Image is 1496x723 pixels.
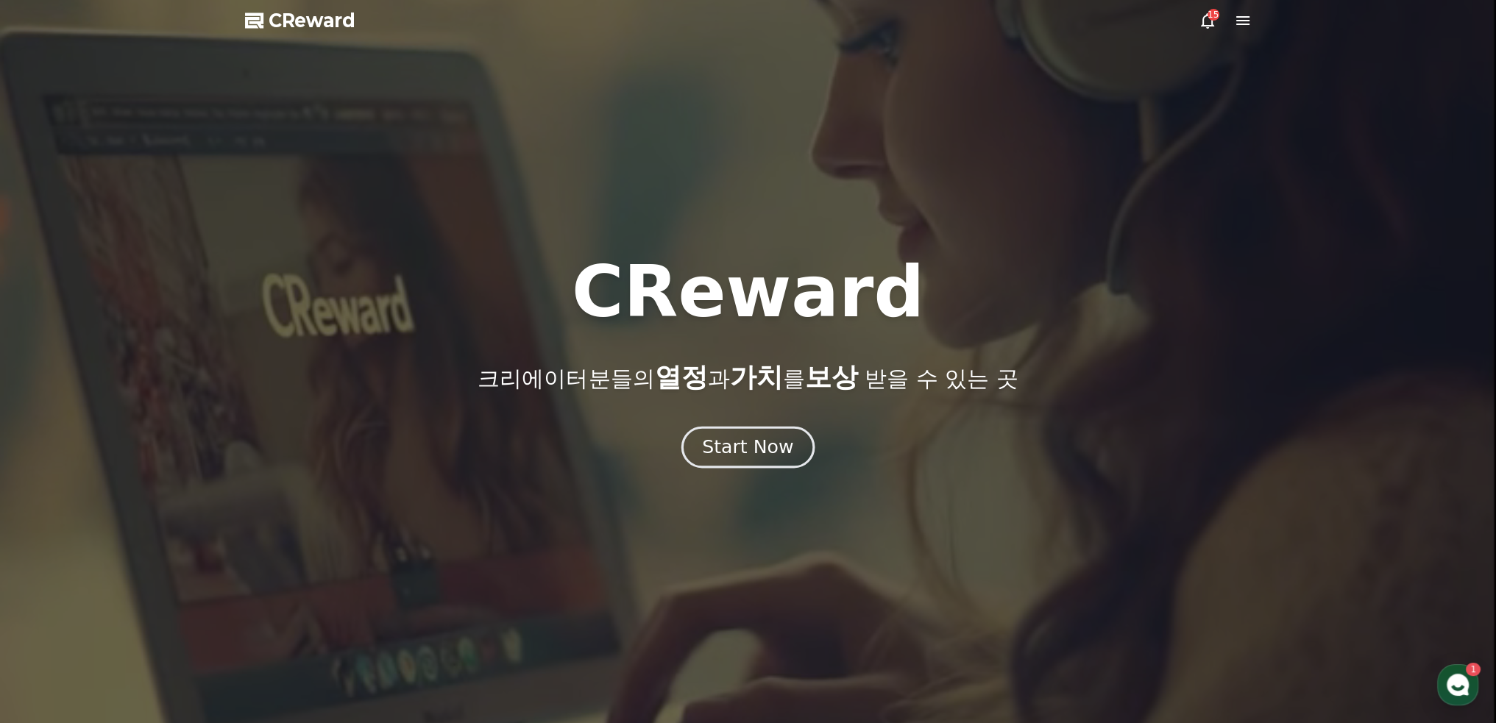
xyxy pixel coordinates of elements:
[46,488,55,500] span: 홈
[245,9,355,32] a: CReward
[4,466,97,503] a: 홈
[97,466,190,503] a: 1대화
[654,362,707,392] span: 열정
[681,426,815,468] button: Start Now
[190,466,283,503] a: 설정
[684,442,812,456] a: Start Now
[149,466,155,477] span: 1
[804,362,857,392] span: 보상
[1199,12,1216,29] a: 15
[572,257,924,327] h1: CReward
[227,488,245,500] span: 설정
[729,362,782,392] span: 가치
[702,435,793,460] div: Start Now
[135,489,152,501] span: 대화
[269,9,355,32] span: CReward
[1208,9,1219,21] div: 15
[478,363,1018,392] p: 크리에이터분들의 과 를 받을 수 있는 곳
